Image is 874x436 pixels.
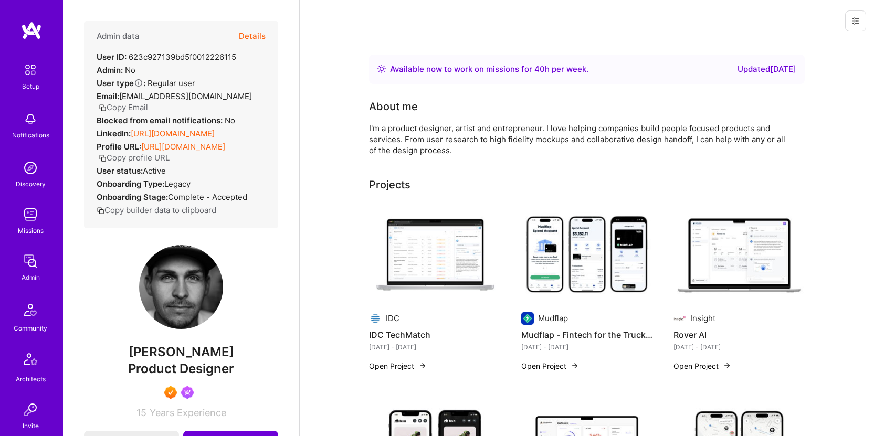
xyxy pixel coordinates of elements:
[239,21,266,51] button: Details
[18,297,43,323] img: Community
[97,31,140,41] h4: Admin data
[673,360,731,371] button: Open Project
[418,361,427,370] img: arrow-right
[12,130,49,141] div: Notifications
[150,407,226,418] span: Years Experience
[690,313,715,324] div: Insight
[521,342,652,353] div: [DATE] - [DATE]
[738,63,796,76] div: Updated [DATE]
[22,81,39,92] div: Setup
[19,59,41,81] img: setup
[164,179,191,189] span: legacy
[673,328,805,342] h4: Rover AI
[97,115,225,125] strong: Blocked from email notifications:
[99,104,107,112] i: icon Copy
[14,323,47,334] div: Community
[128,361,234,376] span: Product Designer
[377,65,386,73] img: Availability
[22,272,40,283] div: Admin
[84,344,278,360] span: [PERSON_NAME]
[369,99,418,114] div: About me
[97,115,235,126] div: No
[181,386,194,399] img: Been on Mission
[521,360,579,371] button: Open Project
[139,245,223,329] img: User Avatar
[369,342,500,353] div: [DATE] - [DATE]
[97,207,104,215] i: icon Copy
[97,65,123,75] strong: Admin:
[369,312,382,325] img: Company logo
[99,152,170,163] button: Copy profile URL
[119,91,252,101] span: [EMAIL_ADDRESS][DOMAIN_NAME]
[97,142,141,152] strong: Profile URL:
[97,179,164,189] strong: Onboarding Type:
[20,251,41,272] img: admin teamwork
[369,205,500,304] img: IDC TechMatch
[673,312,686,325] img: Company logo
[141,142,225,152] a: [URL][DOMAIN_NAME]
[97,192,168,202] strong: Onboarding Stage:
[16,178,46,189] div: Discovery
[18,348,43,374] img: Architects
[521,328,652,342] h4: Mudflap - Fintech for the Trucking Industry
[369,177,410,193] div: Projects
[97,205,216,216] button: Copy builder data to clipboard
[521,312,534,325] img: Company logo
[20,109,41,130] img: bell
[20,157,41,178] img: discovery
[571,361,579,370] img: arrow-right
[99,154,107,162] i: icon Copy
[97,65,135,76] div: No
[723,361,731,370] img: arrow-right
[97,129,131,139] strong: LinkedIn:
[99,102,148,113] button: Copy Email
[369,360,427,371] button: Open Project
[538,313,568,324] div: Mudflap
[131,129,215,139] a: [URL][DOMAIN_NAME]
[673,342,805,353] div: [DATE] - [DATE]
[97,52,127,62] strong: User ID:
[18,225,44,236] div: Missions
[369,328,500,342] h4: IDC TechMatch
[20,204,41,225] img: teamwork
[673,205,805,304] img: Rover AI
[23,420,39,431] div: Invite
[20,399,41,420] img: Invite
[97,78,195,89] div: Regular user
[136,407,146,418] span: 15
[534,64,545,74] span: 40
[97,78,145,88] strong: User type :
[521,205,652,304] img: Mudflap - Fintech for the Trucking Industry
[134,78,143,88] i: Help
[21,21,42,40] img: logo
[16,374,46,385] div: Architects
[143,166,166,176] span: Active
[97,51,236,62] div: 623c927139bd5f0012226115
[164,386,177,399] img: Exceptional A.Teamer
[97,166,143,176] strong: User status:
[97,91,119,101] strong: Email:
[390,63,588,76] div: Available now to work on missions for h per week .
[386,313,399,324] div: IDC
[369,123,789,156] div: I'm a product designer, artist and entrepreneur. I love helping companies build people focused pr...
[168,192,247,202] span: Complete - Accepted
